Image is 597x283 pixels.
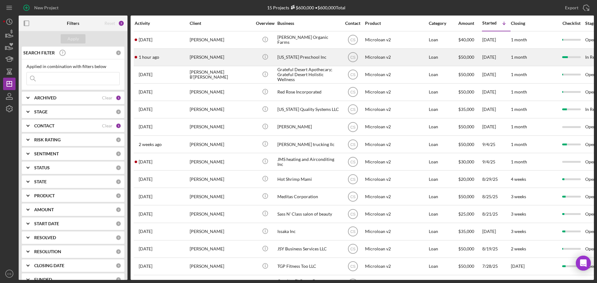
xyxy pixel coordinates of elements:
[139,55,159,60] time: 2025-09-16 20:51
[458,176,474,182] span: $20,000
[365,241,427,257] div: Microloan v2
[482,153,510,170] div: 9/4/25
[34,137,61,142] b: RISK RATING
[350,212,355,217] text: CS
[19,2,65,14] button: New Project
[458,211,474,217] span: $25,000
[350,194,355,199] text: CS
[34,179,47,184] b: STATE
[277,101,340,118] div: [US_STATE] Quality Systems LLC
[482,223,510,240] div: [DATE]
[482,258,510,275] div: 7/28/25
[511,142,527,147] time: 1 month
[116,165,121,171] div: 0
[34,2,58,14] div: New Project
[365,258,427,275] div: Microloan v2
[267,5,345,10] div: 15 Projects • $600,000 Total
[190,119,252,135] div: [PERSON_NAME]
[289,5,314,10] div: $600,000
[253,21,277,26] div: Overview
[34,249,61,254] b: RESOLUTION
[429,153,458,170] div: Loan
[116,151,121,157] div: 0
[190,21,252,26] div: Client
[34,165,50,170] b: STATUS
[26,64,120,69] div: Applied in combination with filters below
[139,159,152,164] time: 2025-09-11 19:03
[458,107,474,112] span: $35,000
[116,235,121,240] div: 0
[277,49,340,66] div: [US_STATE] Preschool Inc
[429,136,458,153] div: Loan
[277,223,340,240] div: Issaka Inc
[511,89,527,94] time: 1 month
[61,34,86,43] button: Apply
[482,84,510,100] div: [DATE]
[277,153,340,170] div: JMS heating and Airconditing Inc
[511,229,526,234] time: 3 weeks
[458,159,474,164] span: $30,000
[190,206,252,222] div: [PERSON_NAME]
[365,206,427,222] div: Microloan v2
[365,171,427,187] div: Microloan v2
[23,50,55,55] b: SEARCH FILTER
[277,21,340,26] div: Business
[190,171,252,187] div: [PERSON_NAME]
[559,2,594,14] button: Export
[34,207,54,212] b: AMOUNT
[139,142,162,147] time: 2025-09-05 20:47
[190,223,252,240] div: [PERSON_NAME]
[350,177,355,181] text: CS
[350,38,355,42] text: CS
[350,90,355,94] text: CS
[277,241,340,257] div: JSY Business Services LLC
[116,95,121,101] div: 1
[139,246,152,251] time: 2025-08-19 19:46
[190,101,252,118] div: [PERSON_NAME]
[576,256,591,271] div: Open Intercom Messenger
[429,258,458,275] div: Loan
[116,50,121,56] div: 0
[350,125,355,129] text: CS
[139,124,152,129] time: 2025-09-06 22:04
[277,206,340,222] div: Sass N' Class salon of beauty
[511,37,527,42] time: 1 month
[34,109,48,114] b: STAGE
[190,153,252,170] div: [PERSON_NAME]
[277,32,340,48] div: [PERSON_NAME] Organic Farms
[116,109,121,115] div: 0
[350,160,355,164] text: CS
[482,66,510,83] div: [DATE]
[34,221,59,226] b: START DATE
[365,101,427,118] div: Microloan v2
[350,107,355,112] text: CS
[458,21,482,26] div: Amount
[511,54,527,60] time: 1 month
[116,249,121,254] div: 0
[458,37,474,42] span: $40,000
[277,188,340,205] div: Meditas Corporation
[190,136,252,153] div: [PERSON_NAME]
[139,194,152,199] time: 2025-09-15 15:37
[139,72,152,77] time: 2025-09-12 18:15
[558,21,585,26] div: Checklist
[482,171,510,187] div: 8/29/25
[116,277,121,282] div: 0
[139,212,152,217] time: 2025-08-26 17:34
[116,221,121,226] div: 0
[190,188,252,205] div: [PERSON_NAME]
[34,95,56,100] b: ARCHIVED
[350,142,355,147] text: CS
[139,107,152,112] time: 2025-09-07 01:28
[458,142,474,147] span: $50,000
[482,241,510,257] div: 8/19/25
[139,264,152,269] time: 2025-08-27 20:10
[429,188,458,205] div: Loan
[429,66,458,83] div: Loan
[511,124,527,129] time: 1 month
[102,123,113,128] div: Clear
[350,264,355,269] text: CS
[429,223,458,240] div: Loan
[458,72,474,77] span: $50,000
[511,107,527,112] time: 1 month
